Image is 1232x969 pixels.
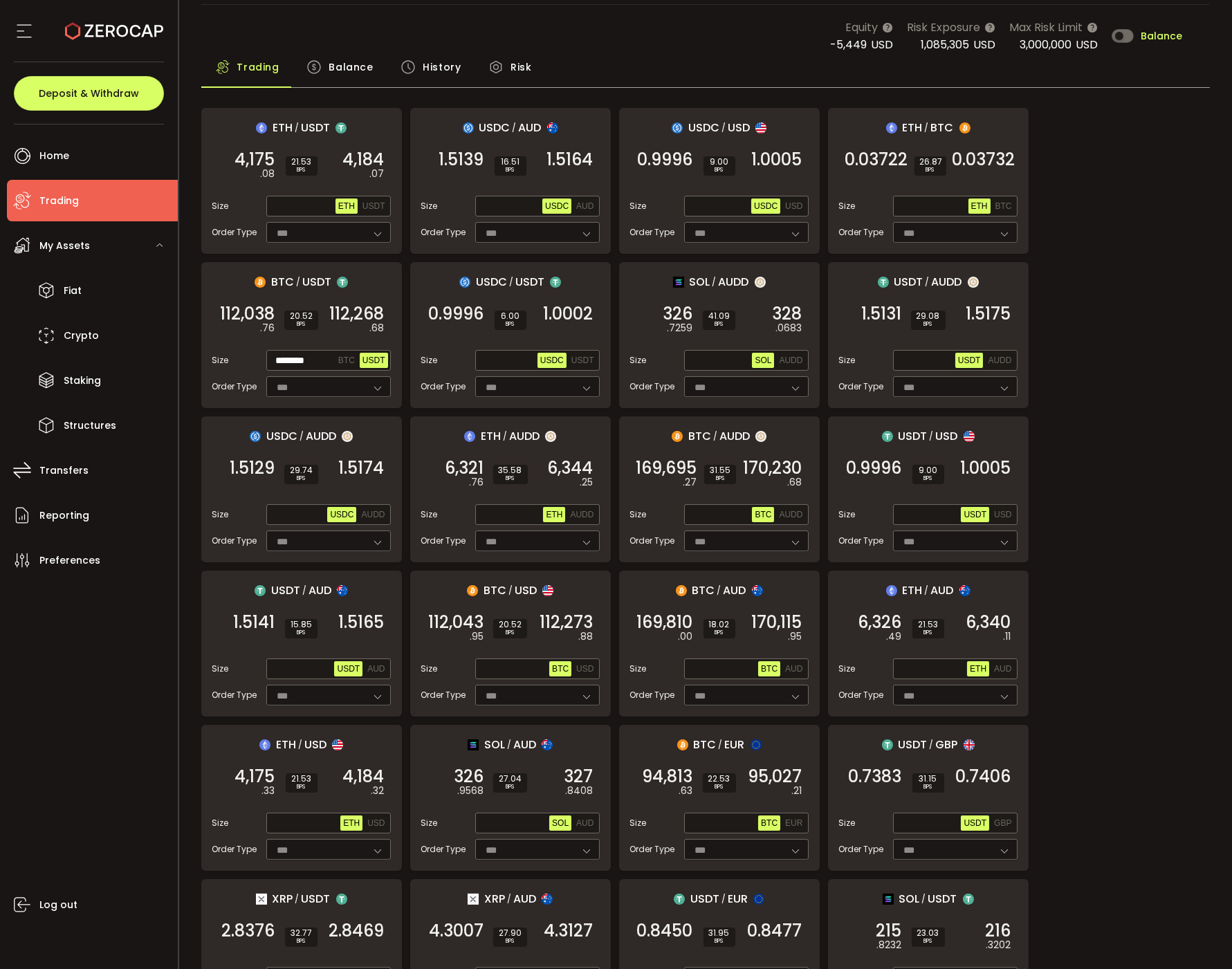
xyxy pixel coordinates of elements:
span: 112,273 [540,616,594,629]
img: usd_portfolio.svg [964,431,975,442]
em: .7259 [668,321,693,335]
span: AUD [576,201,594,211]
button: BTC [335,353,358,368]
img: eur_portfolio.svg [751,739,762,750]
img: btc_portfolio.svg [959,122,971,133]
img: aud_portfolio.svg [752,585,763,596]
span: USDT [362,201,385,211]
span: Size [630,354,647,367]
span: 9.00 [918,466,939,474]
span: Size [421,508,438,521]
img: usdt_portfolio.svg [674,894,685,905]
button: USDT [961,815,989,831]
i: BPS [918,474,939,483]
img: btc_portfolio.svg [676,585,687,596]
span: Order Type [839,535,884,547]
span: Deposit & Withdraw [39,89,139,98]
span: USDT [301,119,330,136]
img: aud_portfolio.svg [337,585,348,596]
img: usdt_portfolio.svg [335,122,347,133]
button: USDT [360,199,388,214]
i: BPS [917,320,940,329]
span: BTC [484,582,506,599]
img: xrp_portfolio.png [468,894,479,905]
span: Equity [845,19,878,36]
span: AUD [519,119,542,136]
span: ETH [338,201,355,211]
em: / [930,430,934,443]
span: USDT [515,273,544,290]
i: BPS [708,320,730,329]
em: .68 [788,475,802,490]
img: zuPXiwguUFiBOIQyqLOiXsnnNitlx7q4LCwEbLHADjIpTka+Lip0HH8D0VTrd02z+wEAAAAASUVORK5CYII= [755,431,766,442]
span: AUD [724,582,746,599]
span: 4,184 [343,153,385,167]
button: ETH [543,507,565,522]
img: usdc_portfolio.svg [672,122,683,133]
em: / [926,276,930,288]
span: Size [630,200,647,212]
span: Order Type [630,226,675,239]
span: 1.5175 [966,307,1011,321]
span: USD [994,510,1011,519]
span: USDC [545,201,569,211]
button: USDT [360,353,388,368]
button: AUDD [776,353,805,368]
span: BTC [931,119,954,136]
span: 169,695 [636,461,697,475]
em: / [513,122,517,134]
img: sol_portfolio.png [673,277,684,288]
i: BPS [290,474,313,483]
img: btc_portfolio.svg [467,585,478,596]
em: .0683 [776,321,802,335]
span: 0.9996 [638,153,693,167]
button: AUDD [776,507,805,522]
img: usdc_portfolio.svg [463,122,474,133]
span: 35.58 [499,466,522,474]
i: BPS [709,166,730,174]
button: AUDD [358,507,387,522]
span: 20.52 [499,620,522,629]
span: 1.5141 [234,616,275,629]
span: AUDD [570,510,594,519]
button: AUD [365,661,387,676]
span: Order Type [421,226,466,239]
span: AUD [931,582,954,599]
span: History [423,53,461,81]
em: .68 [370,321,385,335]
button: USD [782,199,805,214]
i: BPS [920,166,941,174]
span: USD [515,582,537,599]
span: Size [839,200,856,212]
span: Trading [39,191,79,211]
span: 0.9996 [847,461,902,475]
span: ETH [903,119,923,136]
button: AUD [573,199,596,214]
span: Trading [237,53,279,81]
span: USDT [337,664,360,674]
span: EUR [785,818,802,828]
em: .76 [470,475,484,490]
span: My Assets [39,236,90,256]
em: .76 [261,321,275,335]
img: usdt_portfolio.svg [337,277,348,288]
img: sol_portfolio.png [883,894,894,905]
button: ETH [340,815,362,831]
i: BPS [500,320,521,329]
span: USDC [688,119,719,136]
span: 1.0005 [961,461,1011,475]
span: Size [421,354,438,367]
span: USDT [964,818,986,828]
span: -5,449 [830,37,867,53]
span: ETH [970,664,986,674]
span: USDT [964,510,986,519]
span: BTC [995,201,1012,211]
span: Structures [64,416,116,436]
button: USDC [542,199,571,214]
span: 1.0002 [544,307,594,321]
em: / [503,430,507,443]
span: USDC [266,427,297,445]
button: USDT [961,507,989,522]
span: 170,115 [752,616,802,629]
em: .27 [683,475,697,490]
